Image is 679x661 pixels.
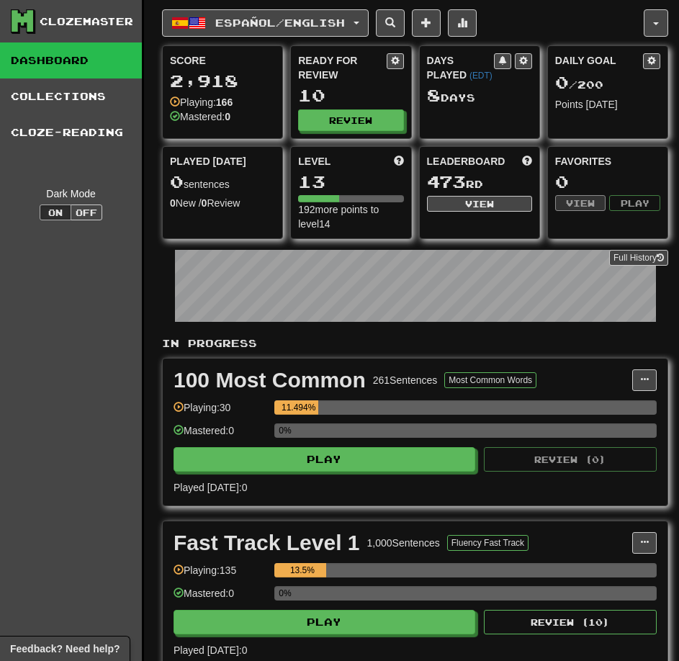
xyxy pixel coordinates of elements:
button: Play [174,610,475,634]
span: Leaderboard [427,154,505,168]
div: New / Review [170,196,275,210]
span: 0 [555,72,569,92]
div: 10 [298,86,403,104]
div: 261 Sentences [373,373,438,387]
span: Played [DATE]: 0 [174,482,247,493]
button: Review (0) [484,447,657,472]
span: Score more points to level up [394,154,404,168]
span: / 200 [555,78,603,91]
div: Playing: [170,95,233,109]
button: View [427,196,532,212]
strong: 0 [170,197,176,209]
button: Review [298,109,403,131]
span: 473 [427,171,466,192]
a: (EDT) [469,71,493,81]
div: Dark Mode [11,186,131,201]
button: Español/English [162,9,369,37]
button: View [555,195,606,211]
button: Most Common Words [444,372,536,388]
div: 13.5% [279,563,325,577]
div: Score [170,53,275,68]
div: rd [427,173,532,192]
button: Review (10) [484,610,657,634]
strong: 166 [216,96,233,108]
div: Fast Track Level 1 [174,532,360,554]
button: Off [71,204,102,220]
button: Search sentences [376,9,405,37]
div: Mastered: [170,109,230,124]
span: Open feedback widget [10,642,120,656]
div: 11.494% [279,400,318,415]
div: Daily Goal [555,53,643,69]
div: Mastered: 0 [174,423,267,447]
span: 8 [427,85,441,105]
span: 0 [170,171,184,192]
button: Add sentence to collection [412,9,441,37]
span: Level [298,154,330,168]
div: 13 [298,173,403,191]
div: 192 more points to level 14 [298,202,403,231]
div: Points [DATE] [555,97,660,112]
div: Playing: 135 [174,563,267,587]
div: 1,000 Sentences [367,536,440,550]
div: Day s [427,86,532,105]
button: Play [609,195,660,211]
div: Clozemaster [40,14,133,29]
div: Favorites [555,154,660,168]
strong: 0 [225,111,230,122]
p: In Progress [162,336,668,351]
div: sentences [170,173,275,192]
span: Played [DATE]: 0 [174,644,247,656]
span: Played [DATE] [170,154,246,168]
span: Español / English [215,17,345,29]
button: On [40,204,71,220]
button: More stats [448,9,477,37]
strong: 0 [202,197,207,209]
div: Playing: 30 [174,400,267,424]
div: Ready for Review [298,53,386,82]
div: 100 Most Common [174,369,366,391]
a: Full History [609,250,668,266]
div: 0 [555,173,660,191]
button: Play [174,447,475,472]
div: Mastered: 0 [174,586,267,610]
div: 2,918 [170,72,275,90]
button: Fluency Fast Track [447,535,529,551]
div: Days Played [427,53,494,82]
